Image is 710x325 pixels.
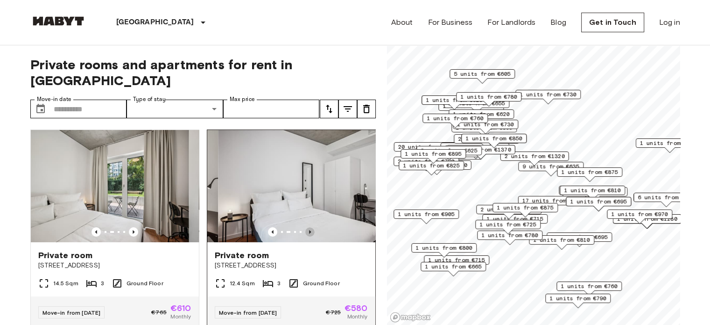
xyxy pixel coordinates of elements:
[440,143,509,157] div: Map marker
[170,304,191,312] span: €610
[640,139,700,147] span: 1 units from €1100
[560,186,625,200] div: Map marker
[219,309,277,316] span: Move-in from [DATE]
[91,227,101,237] button: Previous image
[230,279,255,288] span: 12.4 Sqm
[559,186,624,200] div: Map marker
[453,120,518,134] div: Map marker
[303,279,340,288] span: Ground Floor
[479,220,536,229] span: 1 units from €725
[518,196,586,210] div: Map marker
[215,261,368,270] span: [STREET_ADDRESS]
[461,134,527,148] div: Map marker
[522,196,582,205] span: 17 units from €650
[425,262,482,271] span: 1 units from €665
[487,17,535,28] a: For Landlords
[561,282,618,290] span: 1 units from €760
[347,312,367,321] span: Monthly
[411,243,477,258] div: Map marker
[422,114,488,128] div: Map marker
[635,138,704,153] div: Map marker
[638,193,695,202] span: 6 units from €645
[218,130,386,242] img: Marketing picture of unit DE-01-259-004-03Q
[475,220,541,234] div: Map marker
[170,312,191,321] span: Monthly
[533,236,590,244] span: 1 units from €810
[492,203,558,217] div: Map marker
[515,90,581,104] div: Map marker
[451,123,517,137] div: Map marker
[30,16,86,26] img: Habyt
[215,250,269,261] span: Private room
[456,92,521,107] div: Map marker
[566,197,631,211] div: Map marker
[428,17,472,28] a: For Business
[38,261,191,270] span: [STREET_ADDRESS]
[607,209,672,224] div: Map marker
[129,227,138,237] button: Previous image
[426,96,483,104] span: 1 units from €620
[37,95,71,103] label: Move-in date
[424,255,489,270] div: Map marker
[101,279,104,288] span: 3
[277,279,281,288] span: 3
[398,143,458,151] span: 20 units from €655
[570,197,627,206] span: 1 units from €695
[398,157,455,166] span: 2 units from €790
[482,214,548,229] div: Map marker
[611,210,668,218] span: 1 units from €970
[561,168,618,176] span: 1 units from €875
[460,93,517,101] span: 1 units from €780
[547,232,612,247] div: Map marker
[453,110,510,118] span: 1 units from €620
[391,17,413,28] a: About
[399,161,464,175] div: Map marker
[403,161,460,170] span: 1 units from €825
[151,308,167,317] span: €765
[446,145,515,159] div: Map marker
[454,70,511,78] span: 5 units from €605
[31,130,199,242] img: Marketing picture of unit DE-01-259-004-01Q
[394,157,459,171] div: Map marker
[320,100,338,118] button: tune
[38,250,93,261] span: Private room
[127,279,163,288] span: Ground Floor
[500,152,569,166] div: Map marker
[545,294,611,308] div: Map marker
[633,193,699,207] div: Map marker
[422,95,487,110] div: Map marker
[454,134,519,149] div: Map marker
[458,135,515,143] span: 2 units from €655
[357,100,376,118] button: tune
[401,149,466,164] div: Map marker
[562,187,627,202] div: Map marker
[421,146,478,155] span: 2 units from €625
[394,142,462,157] div: Map marker
[444,143,505,152] span: 14 units from €645
[405,150,462,158] span: 1 units from €895
[457,120,514,129] span: 1 units from €730
[477,231,542,245] div: Map marker
[230,95,255,103] label: Max price
[407,161,467,169] span: 1 units from €1150
[305,227,315,237] button: Previous image
[416,146,482,160] div: Map marker
[402,160,471,175] div: Map marker
[30,57,376,88] span: Private rooms and apartments for rent in [GEOGRAPHIC_DATA]
[390,312,431,323] a: Mapbox logo
[53,279,78,288] span: 14.5 Sqm
[481,231,538,239] span: 1 units from €780
[659,17,680,28] a: Log in
[326,308,341,317] span: €725
[556,282,622,296] div: Map marker
[398,210,455,218] span: 1 units from €905
[427,114,484,123] span: 1 units from €760
[504,152,564,160] span: 2 units from €1320
[415,244,472,252] span: 1 units from €800
[338,100,357,118] button: tune
[518,162,583,176] div: Map marker
[497,203,554,212] span: 1 units from €875
[549,294,606,303] span: 1 units from €790
[476,205,541,219] div: Map marker
[42,309,101,316] span: Move-in from [DATE]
